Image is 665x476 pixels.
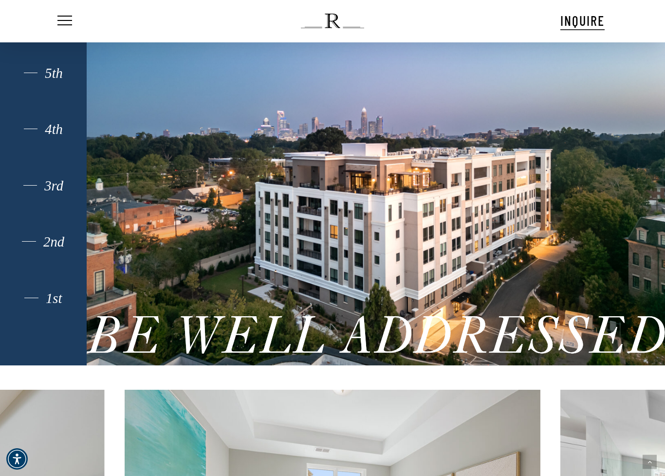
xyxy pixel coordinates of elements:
div: 2nd [13,235,73,248]
a: Back to top [643,455,657,469]
img: The Regent [301,14,364,28]
div: Accessibility Menu [6,448,28,470]
div: 4th [13,123,73,135]
a: INQUIRE [560,11,605,30]
a: Navigation Menu [55,16,72,26]
div: 5th [13,67,73,79]
span: INQUIRE [560,12,605,29]
div: 3rd [13,179,73,192]
div: 1st [13,292,73,305]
